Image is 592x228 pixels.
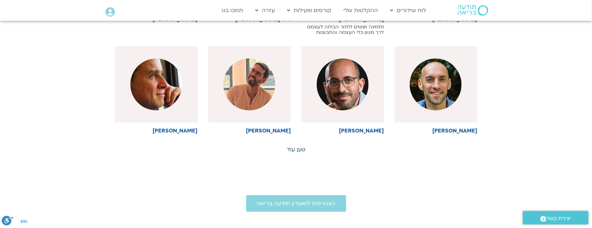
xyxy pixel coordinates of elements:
a: עזרה [252,4,278,17]
h6: [PERSON_NAME] [395,128,478,134]
span: יצירת קשר [546,214,571,223]
a: ההקלטות שלי [340,4,381,17]
a: קורסים ופעילות [284,4,335,17]
img: WhatsApp-Image-2020-07-20-at-10.52.00-e1611152022273.jpeg [223,58,275,110]
h6: [PERSON_NAME] [301,16,384,22]
a: תמכו בנו [218,4,247,17]
a: יצירת קשר [523,211,589,225]
a: [PERSON_NAME] [115,46,198,134]
h6: ד"ר [PERSON_NAME]' [208,16,291,22]
img: %D7%90%D7%A1%D7%99-%D7%A9%D7%95%D7%A8%D7%A7.jpg [410,58,462,110]
h6: [PERSON_NAME] [395,16,478,22]
img: תודעה בריאה [458,5,488,16]
h6: [PERSON_NAME] [115,128,198,134]
a: [PERSON_NAME] [301,46,384,134]
a: הצטרפות למועדון תודעה בריאה [246,195,346,212]
a: לוח שידורים [387,4,429,17]
span: הצטרפות למועדון תודעה בריאה [257,200,336,207]
a: טען עוד [287,146,305,153]
h6: [PERSON_NAME] [208,128,291,134]
p: מזמינה אנשים לחזור הביתה לעצמם דרך מגוון כלי העצמה והתבוננות [301,24,384,35]
a: [PERSON_NAME] [395,46,478,134]
a: [PERSON_NAME] [208,46,291,134]
img: %D7%A2%D7%9E%D7%95%D7%A1-%D7%90%D7%91%D7%99%D7%A9%D7%A8-%D7%A2%D7%9E%D7%95%D7%93-%D7%9E%D7%A8%D7%... [317,58,369,110]
img: %D7%99%D7%95%D7%90%D7%91-%D7%AA%D7%9E%D7%95%D7%A0%D7%94-%D7%98%D7%95%D7%91%D7%94-scaled-1.jpg [130,58,182,110]
h6: [PERSON_NAME] [115,16,198,22]
h6: [PERSON_NAME] [301,128,384,134]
